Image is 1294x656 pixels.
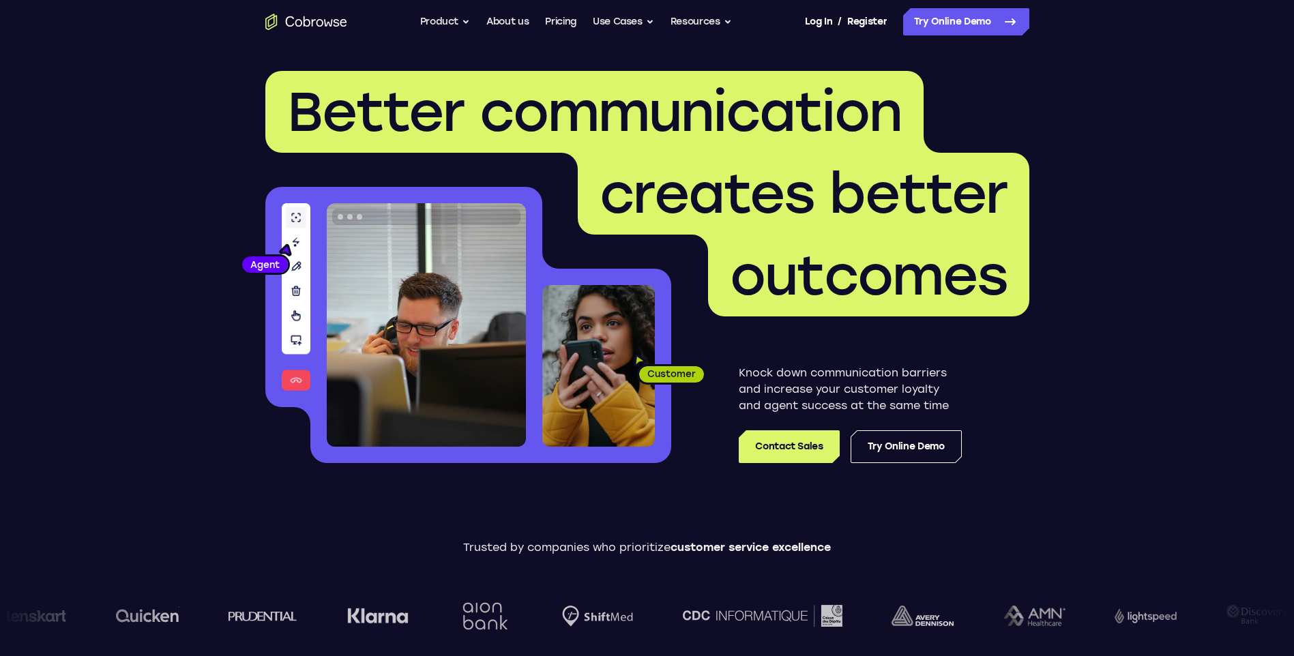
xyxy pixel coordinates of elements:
a: About us [486,8,529,35]
span: creates better [600,161,1008,226]
a: Pricing [545,8,576,35]
img: A customer holding their phone [542,285,655,447]
button: Product [420,8,471,35]
img: Klarna [346,608,407,624]
span: customer service excellence [671,541,831,554]
img: Shiftmed [561,606,632,627]
a: Log In [805,8,832,35]
span: Better communication [287,79,902,145]
img: CDC Informatique [682,605,842,626]
a: Go to the home page [265,14,347,30]
span: / [838,14,842,30]
img: Aion Bank [457,588,512,644]
a: Try Online Demo [903,8,1029,35]
img: AMN Healthcare [1003,606,1065,627]
a: Contact Sales [739,430,839,463]
img: A customer support agent talking on the phone [327,203,526,447]
a: Try Online Demo [851,430,962,463]
a: Register [847,8,887,35]
button: Use Cases [593,8,654,35]
img: avery-dennison [891,606,953,626]
img: prudential [228,610,297,621]
p: Knock down communication barriers and increase your customer loyalty and agent success at the sam... [739,365,962,414]
button: Resources [671,8,732,35]
span: outcomes [730,243,1008,308]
